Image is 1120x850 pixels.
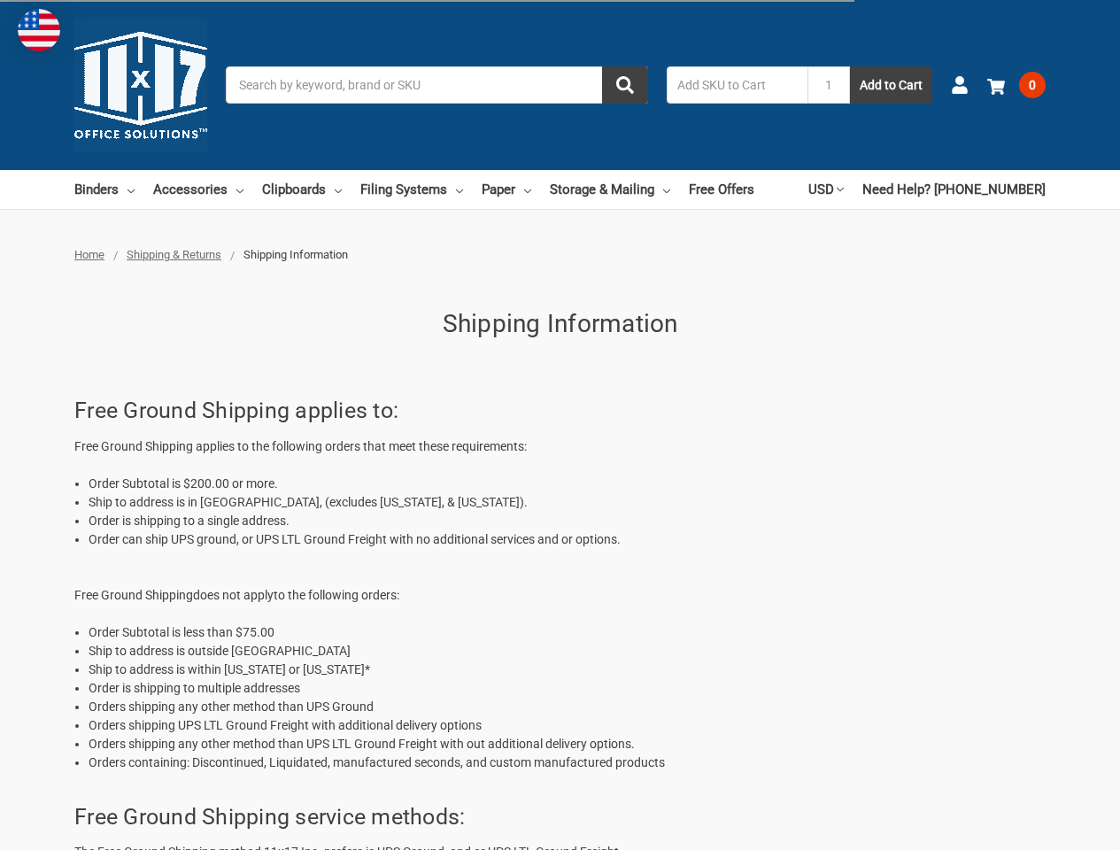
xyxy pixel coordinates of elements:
[153,170,243,209] a: Accessories
[74,170,135,209] a: Binders
[89,735,1046,753] li: Orders shipping any other method than UPS LTL Ground Freight with out additional delivery options.
[18,9,60,51] img: duty and tax information for United States
[89,623,1046,642] li: Order Subtotal is less than $75.00
[808,170,844,209] a: USD
[262,170,342,209] a: Clipboards
[74,19,207,151] img: 11x17.com
[89,716,1046,735] li: Orders shipping UPS LTL Ground Freight with additional delivery options
[89,753,1046,772] li: Orders containing: Discontinued, Liquidated, manufactured seconds, and custom manufactured products
[89,661,1046,679] li: Ship to address is within [US_STATE] or [US_STATE]*
[550,170,670,209] a: Storage & Mailing
[193,588,274,602] span: does not apply
[74,248,104,261] a: Home
[360,170,463,209] a: Filing Systems
[850,66,932,104] button: Add to Cart
[667,66,807,104] input: Add SKU to Cart
[127,248,221,261] a: Shipping & Returns
[74,800,1046,834] h2: Free Ground Shipping service methods:
[987,62,1046,108] a: 0
[89,493,1046,512] li: Ship to address is in [GEOGRAPHIC_DATA], (excludes [US_STATE], & [US_STATE]).
[862,170,1046,209] a: Need Help? [PHONE_NUMBER]
[226,66,648,104] input: Search by keyword, brand or SKU
[1019,72,1046,98] span: 0
[74,586,1046,605] p: Free Ground Shipping to the following orders:
[74,305,1046,343] h1: Shipping Information
[89,530,1046,549] li: Order can ship UPS ground, or UPS LTL Ground Freight with no additional services and or options.
[89,698,1046,716] li: Orders shipping any other method than UPS Ground
[89,512,1046,530] li: Order is shipping to a single address.
[74,394,1046,428] h2: Free Ground Shipping applies to:
[74,437,1046,456] p: Free Ground Shipping applies to the following orders that meet these requirements:
[482,170,531,209] a: Paper
[689,170,754,209] a: Free Offers
[89,475,1046,493] li: Order Subtotal is $200.00 or more.
[243,248,348,261] span: Shipping Information
[89,679,1046,698] li: Order is shipping to multiple addresses
[89,642,1046,661] li: Ship to address is outside [GEOGRAPHIC_DATA]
